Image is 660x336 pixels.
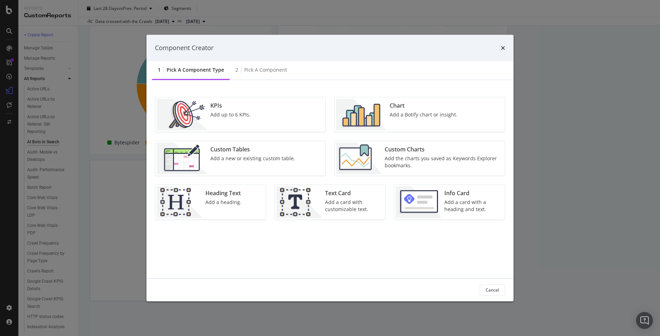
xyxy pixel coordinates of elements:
[325,189,381,197] div: Text Card
[385,145,500,153] div: Custom Charts
[157,186,203,218] img: CtJ9-kHf.png
[636,312,653,329] div: Open Intercom Messenger
[336,98,387,130] img: BHjNRGjj.png
[167,66,224,73] div: Pick a Component type
[157,142,208,174] img: CzM_nd8v.png
[444,198,500,212] div: Add a card with a heading and text.
[210,145,295,153] div: Custom Tables
[158,66,161,73] div: 1
[244,66,287,73] div: Pick a Component
[276,186,322,218] img: CIPqJSrR.png
[157,98,208,130] img: __UUOcd1.png
[205,198,241,205] div: Add a heading.
[235,66,238,73] div: 2
[396,186,442,218] img: 9fcGIRyhgxRLRpur6FCk681sBQ4rDmX99LnU5EkywwAAAAAElFTkSuQmCC
[210,111,251,118] div: Add up to 6 KPIs.
[210,155,295,162] div: Add a new or existing custom table.
[155,43,214,53] div: Component Creator
[385,155,500,169] div: Add the charts you saved as Keywords Explorer bookmarks.
[210,101,251,109] div: KPIs
[390,101,457,109] div: Chart
[444,189,500,197] div: Info Card
[390,111,457,118] div: Add a Botify chart or insight.
[486,287,499,293] div: Cancel
[325,198,381,212] div: Add a card with customizable text.
[205,189,241,197] div: Heading Text
[480,284,505,295] button: Cancel
[146,35,514,301] div: modal
[336,142,382,174] img: Chdk0Fza.png
[501,43,505,53] div: times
